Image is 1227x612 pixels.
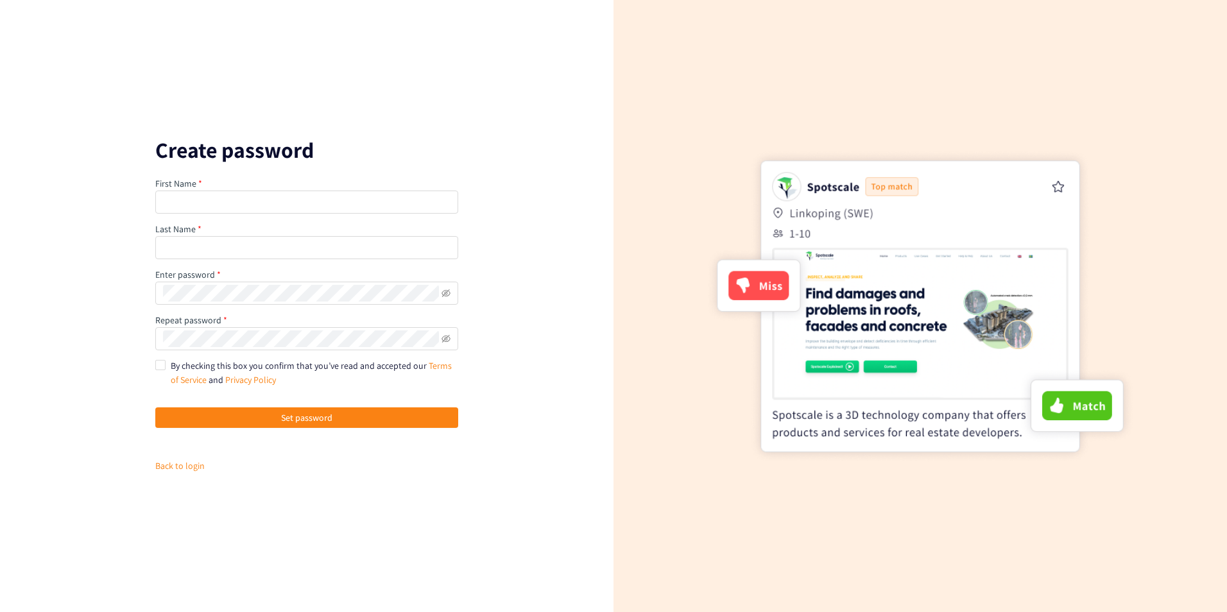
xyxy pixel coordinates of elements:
[171,360,452,386] a: Terms of Service
[442,289,450,298] span: eye-invisible
[225,374,276,386] a: Privacy Policy
[155,140,458,160] p: Create password
[155,407,458,428] button: Set password
[155,314,227,326] label: Repeat password
[442,334,450,343] span: eye-invisible
[155,223,202,235] label: Last Name
[155,460,205,472] a: Back to login
[155,178,202,189] label: First Name
[155,269,221,280] label: Enter password
[171,360,452,386] span: By checking this box you confirm that you’ve read and accepted our and
[281,411,332,425] span: Set password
